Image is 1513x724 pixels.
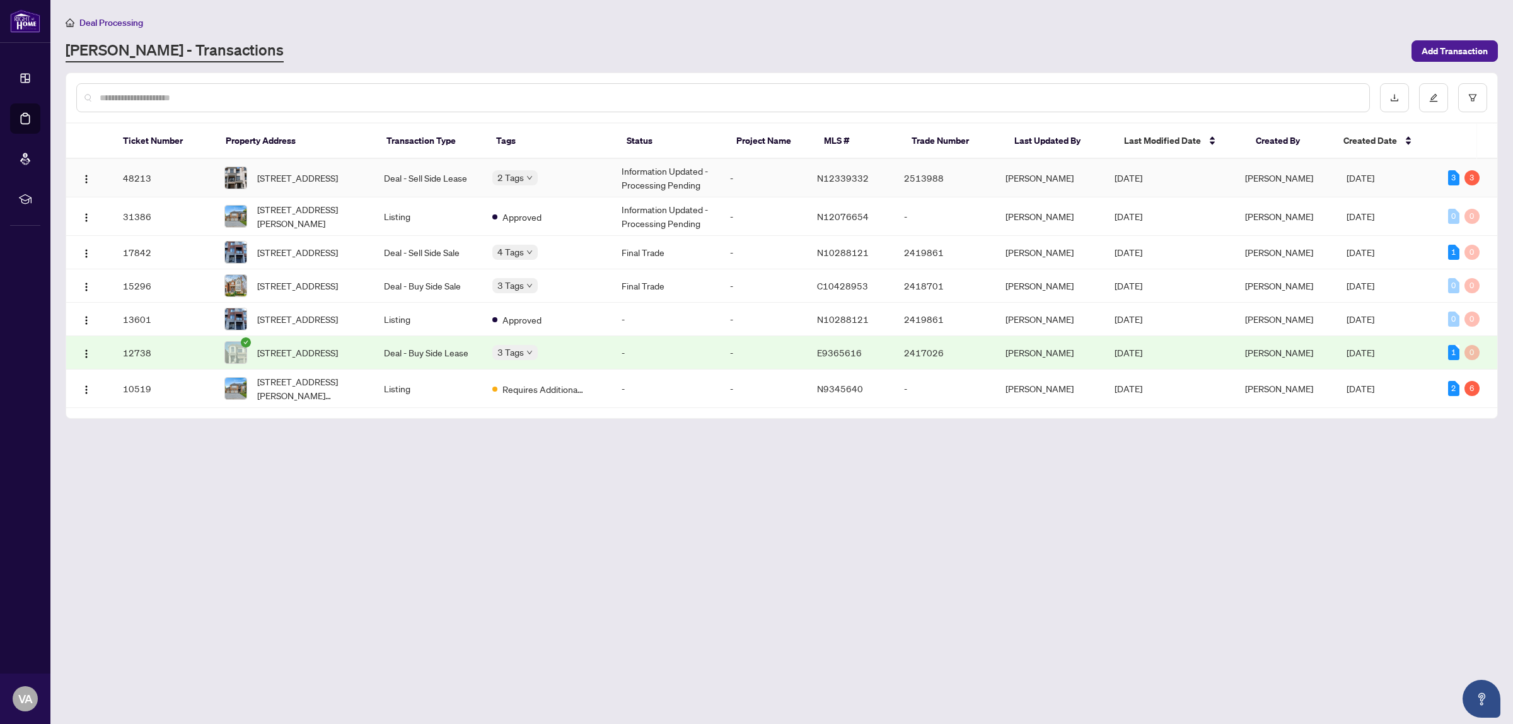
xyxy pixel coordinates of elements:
[1448,345,1459,360] div: 1
[81,174,91,184] img: Logo
[1448,209,1459,224] div: 0
[225,308,246,330] img: thumbnail-img
[374,236,482,269] td: Deal - Sell Side Sale
[1333,124,1436,159] th: Created Date
[10,9,40,33] img: logo
[374,303,482,336] td: Listing
[76,168,96,188] button: Logo
[612,370,720,408] td: -
[817,211,869,222] span: N12076654
[66,40,284,62] a: [PERSON_NAME] - Transactions
[1245,172,1313,184] span: [PERSON_NAME]
[76,242,96,262] button: Logo
[720,336,807,370] td: -
[216,124,377,159] th: Property Address
[612,197,720,236] td: Information Updated - Processing Pending
[817,247,869,258] span: N10288121
[81,248,91,259] img: Logo
[257,312,338,326] span: [STREET_ADDRESS]
[1429,93,1438,102] span: edit
[1464,245,1480,260] div: 0
[257,375,364,402] span: [STREET_ADDRESS][PERSON_NAME][PERSON_NAME]
[486,124,617,159] th: Tags
[502,382,584,396] span: Requires Additional Docs
[995,197,1104,236] td: [PERSON_NAME]
[995,236,1104,269] td: [PERSON_NAME]
[1347,172,1374,184] span: [DATE]
[1448,312,1459,327] div: 0
[1448,245,1459,260] div: 1
[497,170,524,185] span: 2 Tags
[995,269,1104,303] td: [PERSON_NAME]
[225,275,246,296] img: thumbnail-img
[817,383,863,394] span: N9345640
[76,276,96,296] button: Logo
[1347,280,1374,291] span: [DATE]
[113,303,214,336] td: 13601
[257,202,364,230] span: [STREET_ADDRESS][PERSON_NAME]
[241,337,251,347] span: check-circle
[374,197,482,236] td: Listing
[817,280,868,291] span: C10428953
[1245,383,1313,394] span: [PERSON_NAME]
[1380,83,1409,112] button: download
[113,370,214,408] td: 10519
[257,279,338,293] span: [STREET_ADDRESS]
[526,349,533,356] span: down
[76,342,96,363] button: Logo
[1347,347,1374,358] span: [DATE]
[1245,211,1313,222] span: [PERSON_NAME]
[113,336,214,370] td: 12738
[894,197,995,236] td: -
[1245,313,1313,325] span: [PERSON_NAME]
[374,370,482,408] td: Listing
[497,345,524,359] span: 3 Tags
[995,370,1104,408] td: [PERSON_NAME]
[1347,211,1374,222] span: [DATE]
[1115,280,1142,291] span: [DATE]
[526,249,533,255] span: down
[81,349,91,359] img: Logo
[1464,209,1480,224] div: 0
[1124,134,1201,148] span: Last Modified Date
[1246,124,1333,159] th: Created By
[995,303,1104,336] td: [PERSON_NAME]
[1448,170,1459,185] div: 3
[894,303,995,336] td: 2419861
[66,18,74,27] span: home
[76,378,96,399] button: Logo
[894,370,995,408] td: -
[995,336,1104,370] td: [PERSON_NAME]
[257,346,338,359] span: [STREET_ADDRESS]
[1115,247,1142,258] span: [DATE]
[1419,83,1448,112] button: edit
[81,385,91,395] img: Logo
[1115,313,1142,325] span: [DATE]
[1347,313,1374,325] span: [DATE]
[257,171,338,185] span: [STREET_ADDRESS]
[894,269,995,303] td: 2418701
[113,159,214,197] td: 48213
[612,336,720,370] td: -
[1004,124,1114,159] th: Last Updated By
[502,210,542,224] span: Approved
[1412,40,1498,62] button: Add Transaction
[1245,347,1313,358] span: [PERSON_NAME]
[1468,93,1477,102] span: filter
[720,303,807,336] td: -
[720,236,807,269] td: -
[894,236,995,269] td: 2419861
[76,309,96,329] button: Logo
[18,690,33,708] span: VA
[1115,172,1142,184] span: [DATE]
[1343,134,1397,148] span: Created Date
[1458,83,1487,112] button: filter
[374,336,482,370] td: Deal - Buy Side Lease
[526,283,533,289] span: down
[1448,381,1459,396] div: 2
[1245,247,1313,258] span: [PERSON_NAME]
[225,167,246,189] img: thumbnail-img
[617,124,726,159] th: Status
[612,236,720,269] td: Final Trade
[1114,124,1246,159] th: Last Modified Date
